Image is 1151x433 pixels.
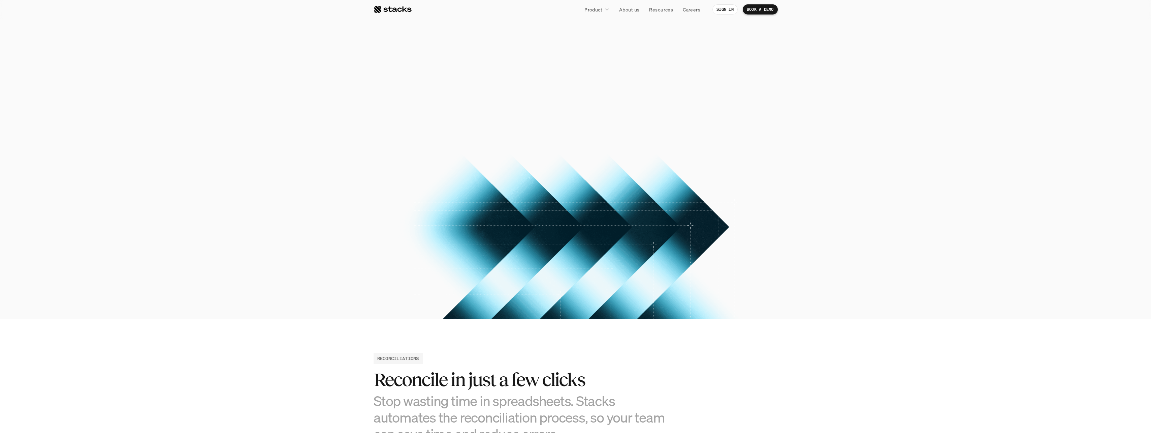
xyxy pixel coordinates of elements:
a: Resources [645,3,677,16]
a: SIGN IN [712,4,738,15]
a: About us [615,3,643,16]
p: Resources [649,6,673,13]
span: AI-powered [497,54,654,84]
p: Product [584,6,602,13]
span: reconciliations [477,84,673,115]
p: BOOK A DEMO [556,166,595,175]
p: SIGN IN [716,7,734,12]
p: Careers [683,6,700,13]
p: Let Stacks take over your repetitive accounting tasks. Our AI-native tools reconcile and transact... [483,123,668,154]
h2: Reconcile in just a few clicks [374,369,677,390]
a: BOOK A DEMO [743,4,778,15]
p: BOOK A DEMO [747,7,774,12]
p: About us [619,6,639,13]
h2: RECONCILIATIONS [377,355,419,362]
a: Careers [679,3,704,16]
a: BOOK A DEMO [545,162,606,179]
